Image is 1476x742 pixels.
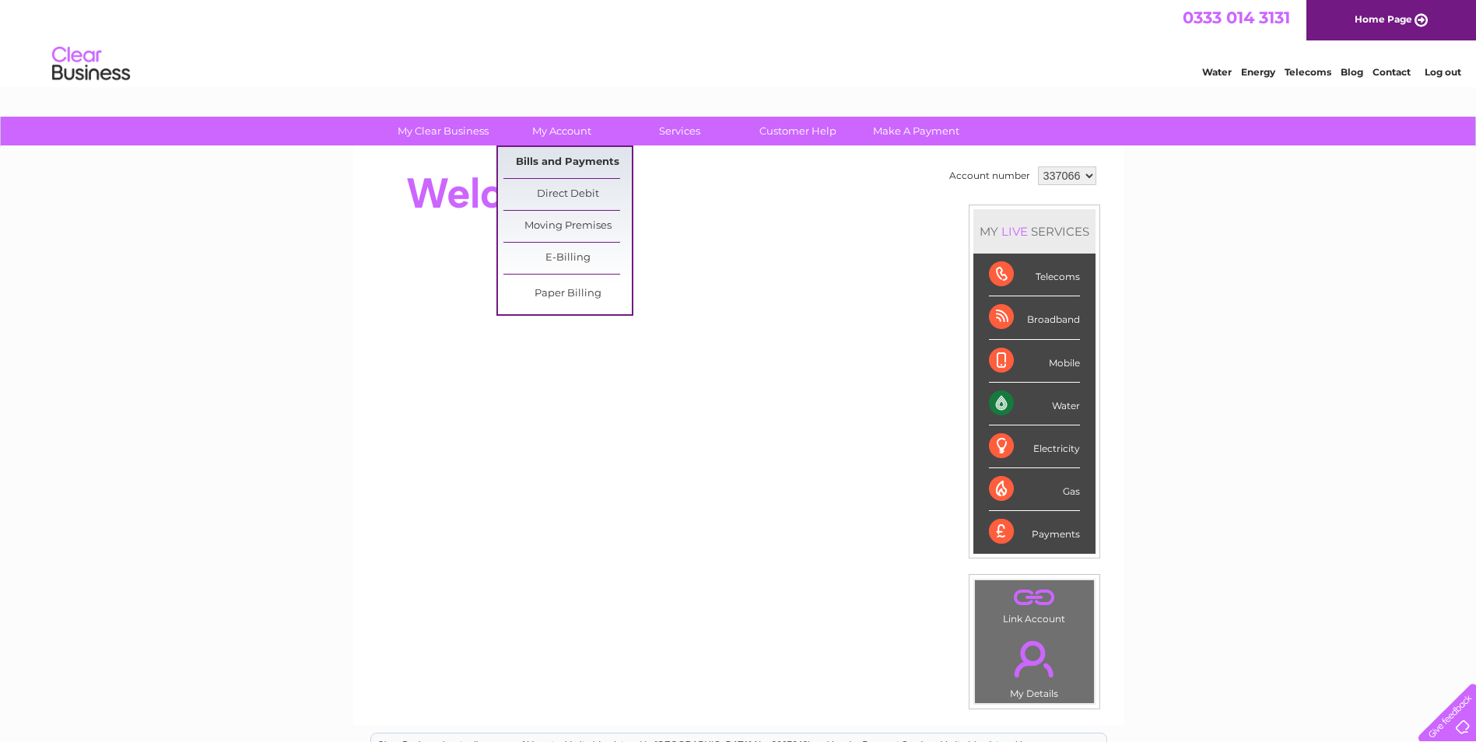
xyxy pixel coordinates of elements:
[979,632,1090,686] a: .
[974,628,1095,704] td: My Details
[974,579,1095,628] td: Link Account
[945,163,1034,189] td: Account number
[503,147,632,178] a: Bills and Payments
[1341,66,1363,78] a: Blog
[989,340,1080,383] div: Mobile
[497,117,626,145] a: My Account
[615,117,744,145] a: Services
[734,117,862,145] a: Customer Help
[1241,66,1275,78] a: Energy
[852,117,980,145] a: Make A Payment
[989,254,1080,296] div: Telecoms
[503,278,632,310] a: Paper Billing
[989,468,1080,511] div: Gas
[379,117,507,145] a: My Clear Business
[503,179,632,210] a: Direct Debit
[973,209,1096,254] div: MY SERVICES
[989,296,1080,339] div: Broadband
[371,9,1106,75] div: Clear Business is a trading name of Verastar Limited (registered in [GEOGRAPHIC_DATA] No. 3667643...
[989,425,1080,468] div: Electricity
[503,211,632,242] a: Moving Premises
[51,40,131,88] img: logo.png
[1425,66,1461,78] a: Log out
[989,511,1080,553] div: Payments
[503,243,632,274] a: E-Billing
[1183,8,1290,27] a: 0333 014 3131
[989,383,1080,425] div: Water
[1285,66,1331,78] a: Telecoms
[979,584,1090,611] a: .
[1373,66,1411,78] a: Contact
[998,224,1031,239] div: LIVE
[1202,66,1232,78] a: Water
